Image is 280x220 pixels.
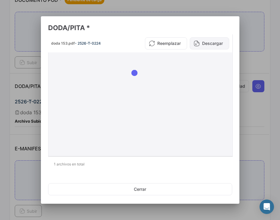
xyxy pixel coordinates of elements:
h3: DODA/PITA * [48,24,232,32]
div: 1 archivos en total [48,157,232,172]
button: Descargar [190,37,229,49]
button: Cerrar [48,183,232,195]
span: - 2526-T-0224 [75,41,101,46]
span: doda 153.pdf [51,41,75,46]
div: Abrir Intercom Messenger [260,200,274,214]
button: Reemplazar [145,37,187,49]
